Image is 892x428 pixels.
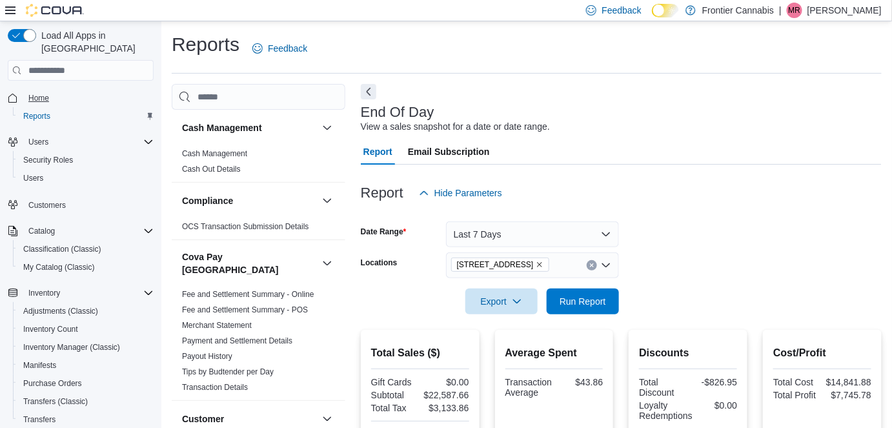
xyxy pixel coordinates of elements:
[23,306,98,316] span: Adjustments (Classic)
[423,390,469,400] div: $22,587.66
[363,139,392,165] span: Report
[182,305,308,315] span: Fee and Settlement Summary - POS
[18,394,154,409] span: Transfers (Classic)
[3,133,159,151] button: Users
[13,169,159,187] button: Users
[319,193,335,209] button: Compliance
[23,223,60,239] button: Catalog
[18,412,154,427] span: Transfers
[182,149,247,158] a: Cash Management
[23,414,56,425] span: Transfers
[18,260,100,275] a: My Catalog (Classic)
[23,134,54,150] button: Users
[18,152,78,168] a: Security Roles
[18,358,61,373] a: Manifests
[23,396,88,407] span: Transfers (Classic)
[13,338,159,356] button: Inventory Manager (Classic)
[26,4,84,17] img: Cova
[23,262,95,272] span: My Catalog (Classic)
[18,241,154,257] span: Classification (Classic)
[773,345,871,361] h2: Cost/Profit
[18,152,154,168] span: Security Roles
[18,260,154,275] span: My Catalog (Classic)
[18,376,154,391] span: Purchase Orders
[18,376,87,391] a: Purchase Orders
[3,88,159,107] button: Home
[3,195,159,214] button: Customers
[3,222,159,240] button: Catalog
[36,29,154,55] span: Load All Apps in [GEOGRAPHIC_DATA]
[773,377,820,387] div: Total Cost
[182,305,308,314] a: Fee and Settlement Summary - POS
[182,413,317,425] button: Customer
[23,285,65,301] button: Inventory
[408,139,490,165] span: Email Subscription
[23,198,71,213] a: Customers
[18,170,48,186] a: Users
[172,287,345,400] div: Cova Pay [GEOGRAPHIC_DATA]
[18,340,125,355] a: Inventory Manager (Classic)
[825,390,871,400] div: $7,745.78
[13,356,159,374] button: Manifests
[652,4,679,17] input: Dark Mode
[28,226,55,236] span: Catalog
[773,390,820,400] div: Total Profit
[13,258,159,276] button: My Catalog (Classic)
[825,377,871,387] div: $14,841.88
[18,303,154,319] span: Adjustments (Classic)
[639,400,693,421] div: Loyalty Redemptions
[18,358,154,373] span: Manifests
[182,336,292,345] a: Payment and Settlement Details
[23,111,50,121] span: Reports
[371,345,469,361] h2: Total Sales ($)
[182,382,248,392] span: Transaction Details
[182,367,274,376] a: Tips by Budtender per Day
[13,151,159,169] button: Security Roles
[172,32,239,57] h1: Reports
[702,3,774,18] p: Frontier Cannabis
[28,200,66,210] span: Customers
[787,3,802,18] div: Mary Reinert
[18,412,61,427] a: Transfers
[13,374,159,392] button: Purchase Orders
[446,221,619,247] button: Last 7 Days
[182,367,274,377] span: Tips by Budtender per Day
[451,258,550,272] span: 3992 Old Lakelse Lake Drive
[13,240,159,258] button: Classification (Classic)
[23,342,120,352] span: Inventory Manager (Classic)
[182,194,317,207] button: Compliance
[23,173,43,183] span: Users
[182,194,233,207] h3: Compliance
[23,223,154,239] span: Catalog
[172,146,345,182] div: Cash Management
[28,288,60,298] span: Inventory
[18,321,83,337] a: Inventory Count
[13,320,159,338] button: Inventory Count
[361,105,434,120] h3: End Of Day
[23,360,56,371] span: Manifests
[182,289,314,300] span: Fee and Settlement Summary - Online
[23,324,78,334] span: Inventory Count
[639,377,685,398] div: Total Discount
[172,219,345,239] div: Compliance
[698,400,737,411] div: $0.00
[18,108,56,124] a: Reports
[536,261,543,269] button: Remove 3992 Old Lakelse Lake Drive from selection in this group
[182,321,252,330] a: Merchant Statement
[18,108,154,124] span: Reports
[182,352,232,361] a: Payout History
[182,121,262,134] h3: Cash Management
[182,165,241,174] a: Cash Out Details
[371,377,418,387] div: Gift Cards
[505,377,552,398] div: Transaction Average
[18,340,154,355] span: Inventory Manager (Classic)
[505,345,603,361] h2: Average Spent
[182,320,252,331] span: Merchant Statement
[23,244,101,254] span: Classification (Classic)
[371,403,418,413] div: Total Tax
[23,285,154,301] span: Inventory
[423,377,469,387] div: $0.00
[182,250,317,276] button: Cova Pay [GEOGRAPHIC_DATA]
[182,221,309,232] span: OCS Transaction Submission Details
